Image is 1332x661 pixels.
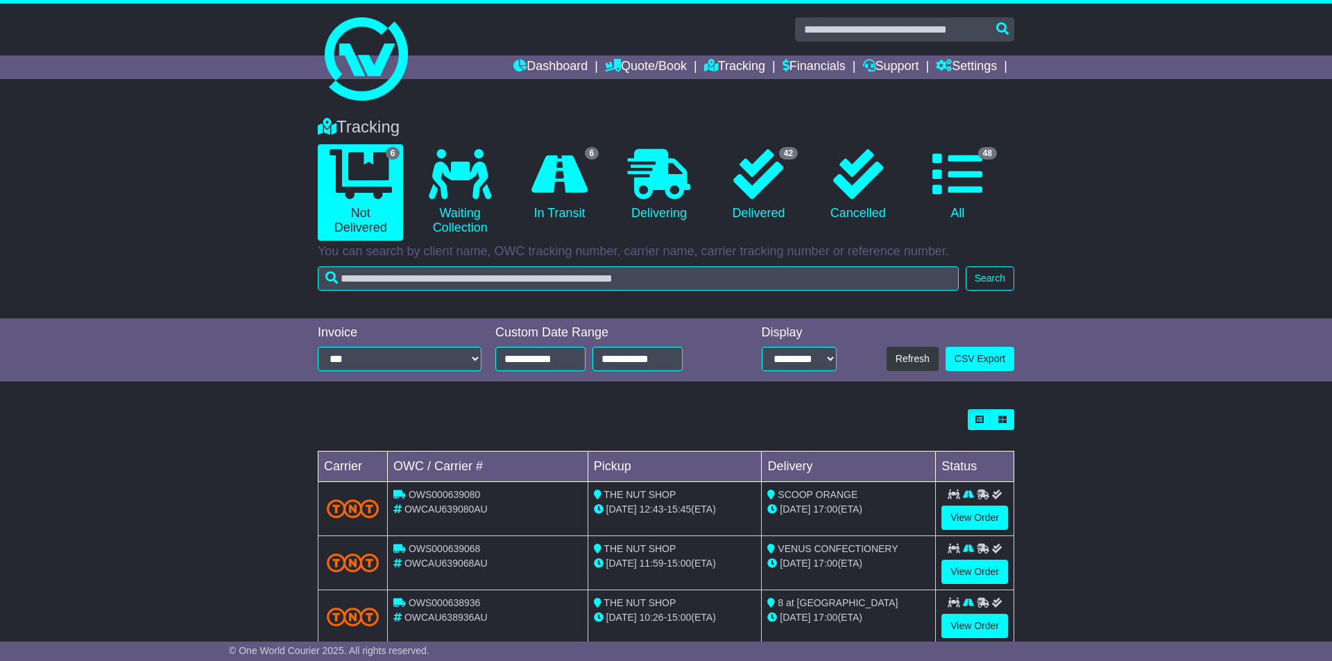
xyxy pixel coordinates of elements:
[588,452,762,482] td: Pickup
[667,612,691,623] span: 15:00
[780,558,810,569] span: [DATE]
[640,558,664,569] span: 11:59
[704,55,765,79] a: Tracking
[813,612,837,623] span: 17:00
[606,558,637,569] span: [DATE]
[594,610,756,625] div: - (ETA)
[327,499,379,518] img: TNT_Domestic.png
[966,266,1014,291] button: Search
[318,244,1014,259] p: You can search by client name, OWC tracking number, carrier name, carrier tracking number or refe...
[409,597,481,608] span: OWS000638936
[716,144,801,226] a: 42 Delivered
[936,55,997,79] a: Settings
[318,144,403,241] a: 6 Not Delivered
[404,612,488,623] span: OWCAU638936AU
[327,608,379,626] img: TNT_Domestic.png
[815,144,900,226] a: Cancelled
[327,553,379,572] img: TNT_Domestic.png
[404,558,488,569] span: OWCAU639068AU
[404,504,488,515] span: OWCAU639080AU
[767,502,930,517] div: (ETA)
[767,556,930,571] div: (ETA)
[495,325,718,341] div: Custom Date Range
[941,506,1008,530] a: View Order
[409,543,481,554] span: OWS000639068
[667,504,691,515] span: 15:45
[605,55,687,79] a: Quote/Book
[780,504,810,515] span: [DATE]
[813,558,837,569] span: 17:00
[604,597,676,608] span: THE NUT SHOP
[311,117,1021,137] div: Tracking
[978,147,997,160] span: 48
[318,452,388,482] td: Carrier
[318,325,481,341] div: Invoice
[946,347,1014,371] a: CSV Export
[640,504,664,515] span: 12:43
[767,610,930,625] div: (ETA)
[778,597,898,608] span: 8 at [GEOGRAPHIC_DATA]
[762,452,936,482] td: Delivery
[594,556,756,571] div: - (ETA)
[941,560,1008,584] a: View Order
[229,645,429,656] span: © One World Courier 2025. All rights reserved.
[780,612,810,623] span: [DATE]
[606,504,637,515] span: [DATE]
[604,489,676,500] span: THE NUT SHOP
[606,612,637,623] span: [DATE]
[762,325,837,341] div: Display
[778,543,898,554] span: VENUS CONFECTIONERY
[779,147,798,160] span: 42
[604,543,676,554] span: THE NUT SHOP
[388,452,588,482] td: OWC / Carrier #
[417,144,502,241] a: Waiting Collection
[667,558,691,569] span: 15:00
[813,504,837,515] span: 17:00
[936,452,1014,482] td: Status
[386,147,400,160] span: 6
[783,55,846,79] a: Financials
[915,144,1000,226] a: 48 All
[887,347,939,371] button: Refresh
[778,489,857,500] span: SCOOP ORANGE
[409,489,481,500] span: OWS000639080
[863,55,919,79] a: Support
[616,144,701,226] a: Delivering
[941,614,1008,638] a: View Order
[513,55,588,79] a: Dashboard
[640,612,664,623] span: 10:26
[585,147,599,160] span: 6
[594,502,756,517] div: - (ETA)
[517,144,602,226] a: 6 In Transit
